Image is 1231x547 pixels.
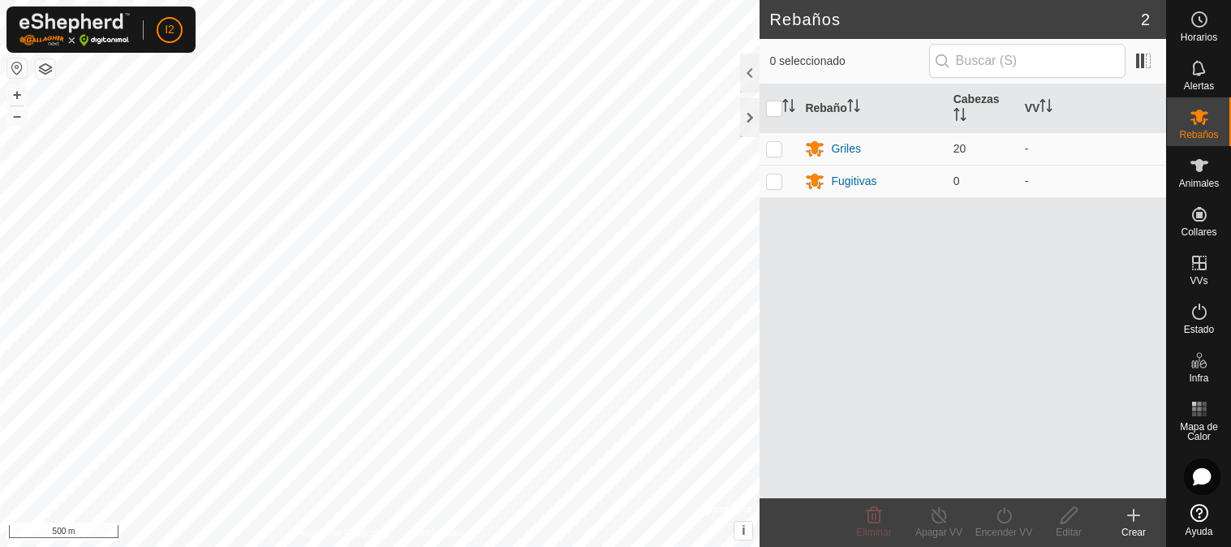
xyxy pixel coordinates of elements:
button: i [734,522,752,540]
span: 2 [1141,7,1150,32]
input: Buscar (S) [929,44,1126,78]
span: Animales [1179,179,1219,188]
div: Encender VV [971,525,1036,540]
span: I2 [165,21,174,38]
span: VVs [1190,276,1207,286]
a: Política de Privacidad [296,526,390,541]
div: Apagar VV [906,525,971,540]
a: Ayuda [1167,497,1231,543]
span: Horarios [1181,32,1217,42]
th: Rebaño [798,84,946,133]
p-sorticon: Activar para ordenar [953,110,966,123]
th: VV [1018,84,1166,133]
img: Logo Gallagher [19,13,130,46]
h2: Rebaños [769,10,1140,29]
span: Collares [1181,227,1216,237]
div: Griles [831,140,861,157]
span: Alertas [1184,81,1214,91]
div: Editar [1036,525,1101,540]
p-sorticon: Activar para ordenar [847,101,860,114]
span: Estado [1184,325,1214,334]
button: Restablecer Mapa [7,58,27,78]
a: Contáctenos [409,526,463,541]
button: – [7,106,27,126]
td: - [1018,165,1166,197]
td: - [1018,132,1166,165]
span: Ayuda [1186,527,1213,536]
div: Crear [1101,525,1166,540]
th: Cabezas [947,84,1018,133]
button: + [7,85,27,105]
span: Eliminar [856,527,891,538]
div: Fugitivas [831,173,876,190]
span: 0 [953,174,960,187]
span: Rebaños [1179,130,1218,140]
span: Infra [1189,373,1208,383]
p-sorticon: Activar para ordenar [782,101,795,114]
span: 20 [953,142,966,155]
span: Mapa de Calor [1171,422,1227,441]
span: 0 seleccionado [769,53,928,70]
button: Capas del Mapa [36,59,55,79]
span: i [742,523,745,537]
p-sorticon: Activar para ordenar [1039,101,1052,114]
